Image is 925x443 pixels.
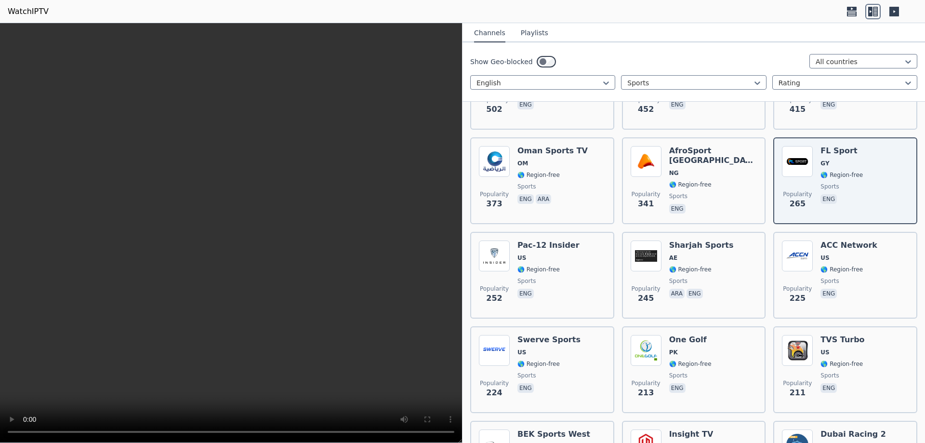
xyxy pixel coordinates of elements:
span: 213 [638,387,654,399]
span: 415 [790,104,806,115]
span: Popularity [480,190,509,198]
h6: Dubai Racing 2 [820,430,886,439]
span: 265 [790,198,806,210]
span: Popularity [783,190,812,198]
span: 🌎 Region-free [517,171,560,179]
h6: Swerve Sports [517,335,581,345]
span: 224 [486,387,502,399]
span: 252 [486,293,502,304]
span: 225 [790,293,806,304]
p: eng [669,204,686,214]
span: sports [820,372,839,379]
span: Popularity [783,379,812,387]
span: 211 [790,387,806,399]
img: One Golf [631,335,661,366]
p: eng [669,383,686,393]
h6: TVS Turbo [820,335,864,345]
p: eng [687,289,703,298]
h6: ACC Network [820,241,877,250]
h6: Oman Sports TV [517,146,588,156]
span: Popularity [632,379,661,387]
h6: BEK Sports West [517,430,590,439]
img: Oman Sports TV [479,146,510,177]
p: ara [536,194,551,204]
span: 452 [638,104,654,115]
span: 🌎 Region-free [517,360,560,368]
span: US [820,349,829,356]
span: Popularity [480,379,509,387]
span: 🌎 Region-free [669,266,712,273]
span: sports [669,192,687,200]
img: FL Sport [782,146,813,177]
span: US [517,254,526,262]
h6: One Golf [669,335,712,345]
span: Popularity [632,190,661,198]
span: 🌎 Region-free [820,171,863,179]
p: eng [820,289,837,298]
h6: Sharjah Sports [669,241,734,250]
span: AE [669,254,677,262]
span: Popularity [632,285,661,293]
span: sports [517,372,536,379]
span: OM [517,160,528,167]
span: sports [669,372,687,379]
img: AfroSport Nigeria [631,146,661,177]
span: PK [669,349,678,356]
p: eng [517,289,534,298]
span: Popularity [783,285,812,293]
span: 🌎 Region-free [820,360,863,368]
span: 🌎 Region-free [517,266,560,273]
img: Sharjah Sports [631,241,661,271]
span: 373 [486,198,502,210]
span: 245 [638,293,654,304]
span: Popularity [480,285,509,293]
img: ACC Network [782,241,813,271]
span: 341 [638,198,654,210]
p: eng [820,100,837,109]
span: sports [517,183,536,190]
h6: AfroSport [GEOGRAPHIC_DATA] [669,146,757,165]
img: TVS Turbo [782,335,813,366]
span: US [517,349,526,356]
p: eng [820,194,837,204]
img: Swerve Sports [479,335,510,366]
a: WatchIPTV [8,6,49,17]
h6: Pac-12 Insider [517,241,580,250]
span: sports [517,277,536,285]
span: sports [820,277,839,285]
p: eng [517,383,534,393]
p: eng [820,383,837,393]
p: ara [669,289,685,298]
span: 🌎 Region-free [669,360,712,368]
span: US [820,254,829,262]
label: Show Geo-blocked [470,57,533,67]
span: NG [669,169,679,177]
button: Channels [474,24,505,42]
h6: FL Sport [820,146,863,156]
p: eng [517,100,534,109]
span: sports [820,183,839,190]
h6: Insight TV [669,430,714,439]
p: eng [517,194,534,204]
button: Playlists [521,24,548,42]
span: 502 [486,104,502,115]
span: 🌎 Region-free [820,266,863,273]
span: GY [820,160,829,167]
img: Pac-12 Insider [479,241,510,271]
span: sports [669,277,687,285]
span: 🌎 Region-free [669,181,712,188]
p: eng [669,100,686,109]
